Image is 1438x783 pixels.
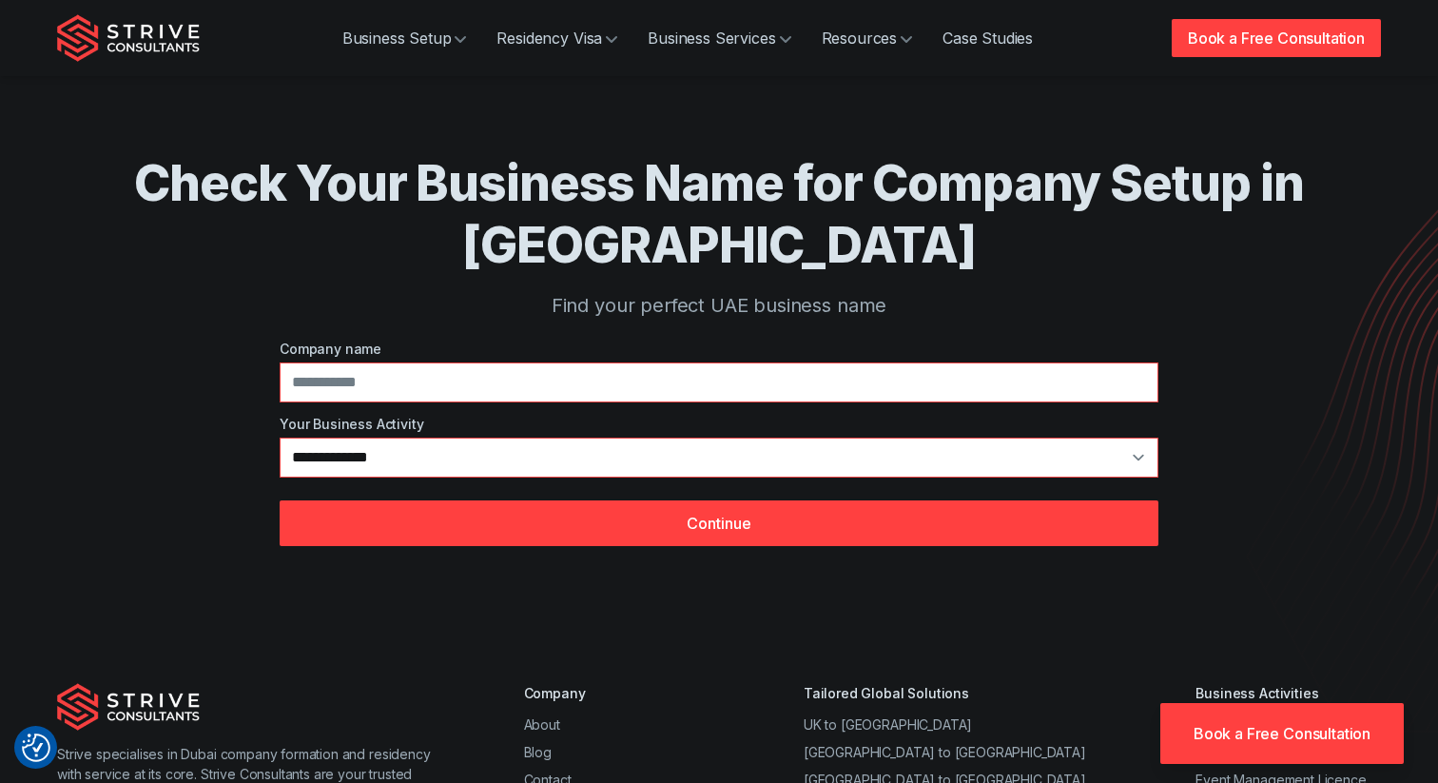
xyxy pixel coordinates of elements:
[632,19,806,57] a: Business Services
[804,683,1086,703] div: Tailored Global Solutions
[1195,683,1381,703] div: Business Activities
[804,744,1086,760] a: [GEOGRAPHIC_DATA] to [GEOGRAPHIC_DATA]
[524,744,552,760] a: Blog
[927,19,1048,57] a: Case Studies
[524,683,694,703] div: Company
[1172,19,1381,57] a: Book a Free Consultation
[806,19,928,57] a: Resources
[327,19,482,57] a: Business Setup
[22,734,50,762] img: Revisit consent button
[57,14,200,62] img: Strive Consultants
[481,19,632,57] a: Residency Visa
[1160,703,1404,764] a: Book a Free Consultation
[22,734,50,762] button: Consent Preferences
[57,683,200,731] img: Strive Consultants
[804,716,972,733] a: UK to [GEOGRAPHIC_DATA]
[524,716,560,733] a: About
[280,339,1158,359] label: Company name
[280,414,1158,434] label: Your Business Activity
[280,500,1158,546] button: Continue
[133,291,1305,320] p: Find your perfect UAE business name
[133,152,1305,276] h1: Check Your Business Name for Company Setup in [GEOGRAPHIC_DATA]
